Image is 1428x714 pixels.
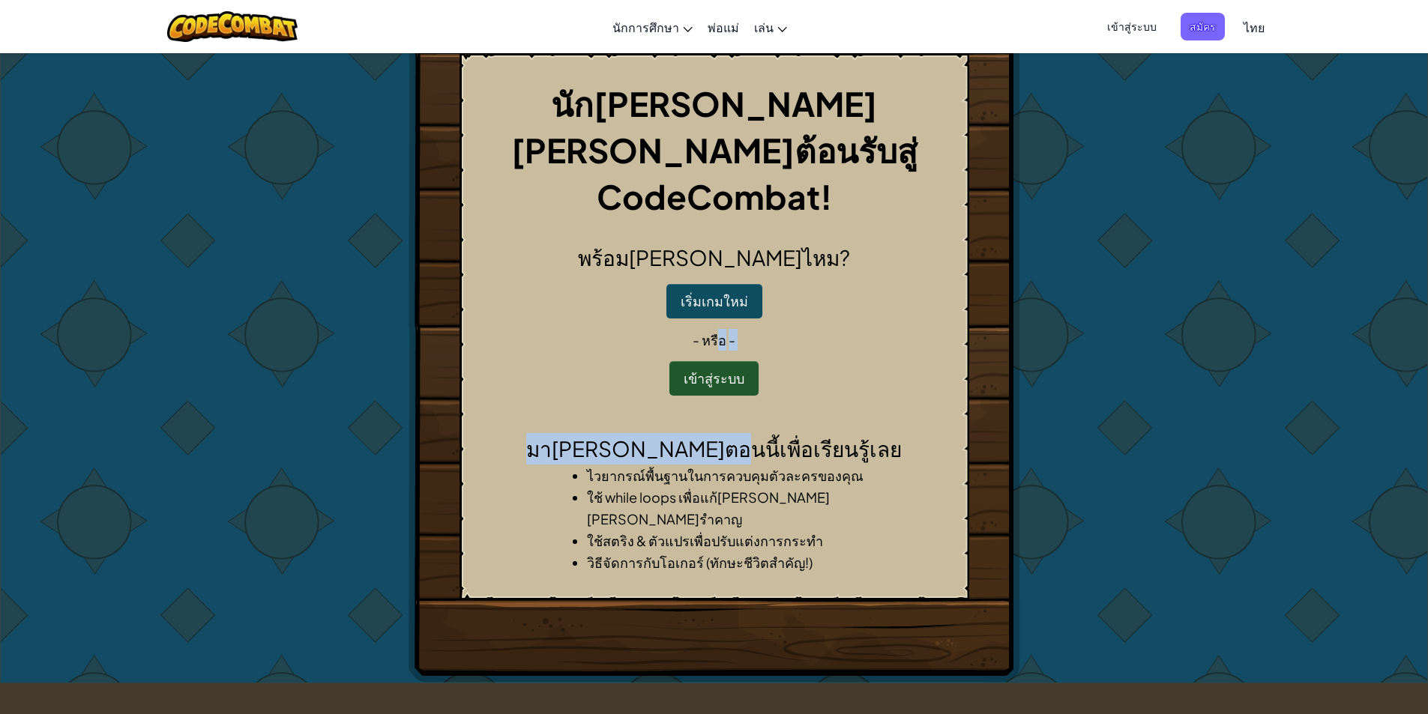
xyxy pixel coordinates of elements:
[1098,13,1166,40] button: เข้าสู่ระบบ
[754,19,774,35] span: เล่น
[702,331,726,348] span: หรือ
[669,361,759,396] button: เข้าสู่ระบบ
[666,284,762,318] button: เริ่มเกมใหม่
[605,7,700,47] a: นักการศึกษา
[587,551,872,573] li: วิธีจัดการกับโอเกอร์ (ทักษะชีวิตสำคัญ!)
[1236,7,1272,47] a: ไทย
[587,465,872,486] li: ไวยากรณ์พื้นฐานในการควบคุมตัวละครของคุณ
[693,331,702,348] span: -
[587,486,872,530] li: ใช้ while loops เพื่อแก้[PERSON_NAME][PERSON_NAME]รำคาญ
[472,433,956,465] h2: มา[PERSON_NAME]ตอนนี้เพื่อเรียนรู้เลย
[167,11,298,42] img: CodeCombat logo
[587,530,872,551] li: ใช้สตริง & ตัวแปรเพื่อปรับแต่งการกระทำ
[747,7,795,47] a: เล่น
[700,7,747,47] a: พ่อแม่
[1244,19,1265,35] span: ไทย
[472,242,956,273] h2: พร้อม[PERSON_NAME]ไหม?
[472,80,956,220] h1: นัก[PERSON_NAME] [PERSON_NAME]ต้อนรับสู่ CodeCombat!
[612,19,679,35] span: นักการศึกษา
[726,331,735,348] span: -
[1181,13,1225,40] button: สมัคร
